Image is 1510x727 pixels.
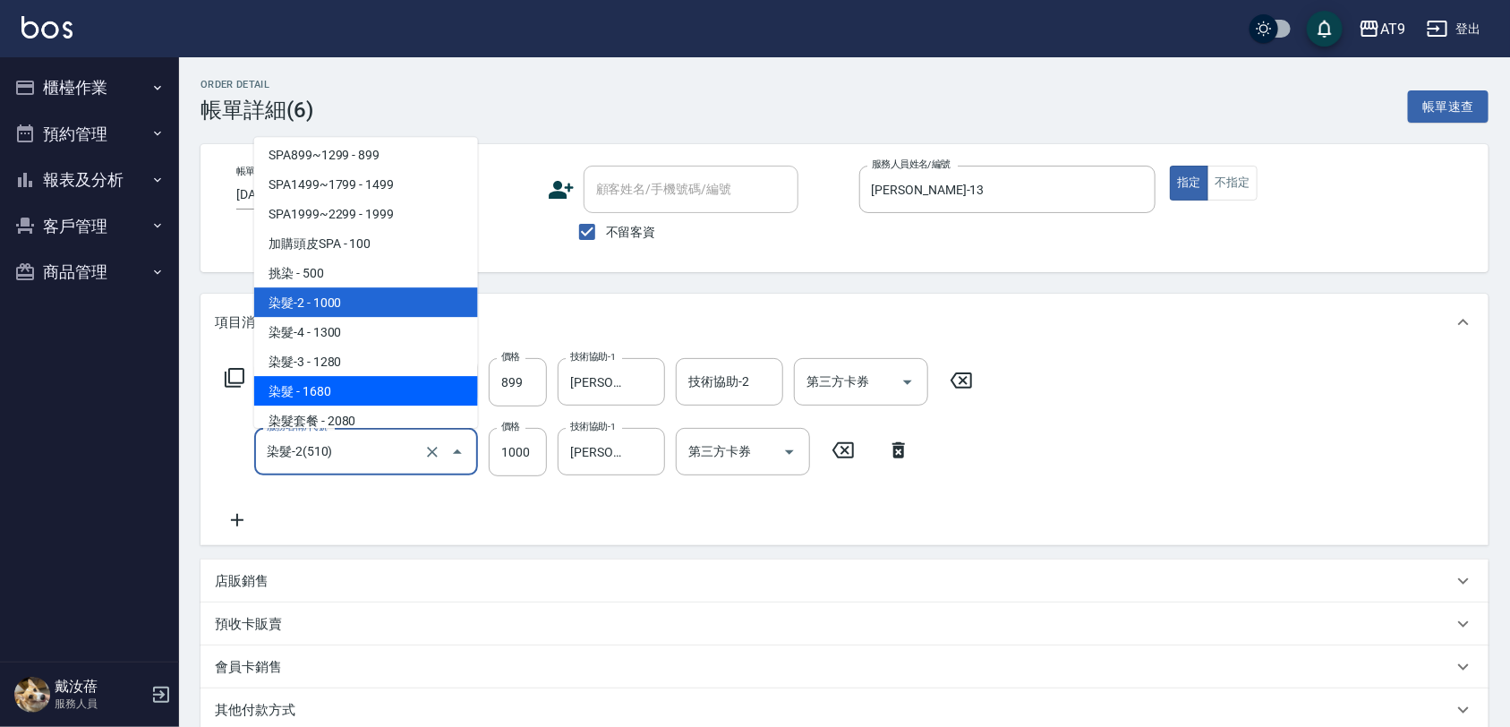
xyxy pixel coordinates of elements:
div: AT9 [1380,18,1405,40]
span: 加購頭皮SPA - 100 [254,228,478,258]
p: 其他付款方式 [215,701,295,720]
span: 染髮 - 1680 [254,376,478,406]
p: 會員卡銷售 [215,658,282,677]
h3: 帳單詳細 (6) [200,98,313,123]
div: 預收卡販賣 [200,603,1489,646]
span: 染髮-2 - 1000 [254,287,478,317]
div: 項目消費 [200,294,1489,351]
button: 預約管理 [7,111,172,158]
span: 染髮套餐 - 2080 [254,406,478,435]
span: 染髮-4 - 1300 [254,317,478,346]
span: SPA1999~2299 - 1999 [254,199,478,228]
button: Open [893,368,922,397]
span: 挑染 - 500 [254,258,478,287]
button: save [1307,11,1343,47]
label: 帳單日期 [236,165,274,178]
div: 會員卡銷售 [200,646,1489,689]
p: 項目消費 [215,313,269,332]
label: 技術協助-1 [570,420,616,433]
button: AT9 [1352,11,1412,47]
img: Logo [21,16,73,38]
button: Close [443,438,472,466]
p: 預收卡販賣 [215,615,282,634]
span: 不留客資 [606,223,656,242]
span: SPA1499~1799 - 1499 [254,169,478,199]
button: Open [775,438,804,466]
button: 指定 [1170,166,1208,201]
button: 不指定 [1207,166,1258,201]
button: 商品管理 [7,249,172,295]
button: 櫃檯作業 [7,64,172,111]
span: SPA899~1299 - 899 [254,140,478,169]
div: 店販銷售 [200,560,1489,603]
button: Clear [420,440,445,465]
button: 客戶管理 [7,203,172,250]
label: 技術協助-1 [570,350,616,363]
p: 店販銷售 [215,572,269,591]
p: 服務人員 [55,696,146,712]
button: 報表及分析 [7,157,172,203]
label: 價格 [501,350,520,363]
h2: Order detail [200,79,313,90]
h5: 戴汝蓓 [55,678,146,696]
label: 價格 [501,420,520,433]
div: 項目消費 [200,351,1489,545]
span: 染髮-3 - 1280 [254,346,478,376]
button: 帳單速查 [1408,90,1489,124]
img: Person [14,677,50,713]
label: 服務人員姓名/編號 [872,158,951,171]
input: YYYY/MM/DD hh:mm [236,180,380,210]
button: 登出 [1420,13,1489,46]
